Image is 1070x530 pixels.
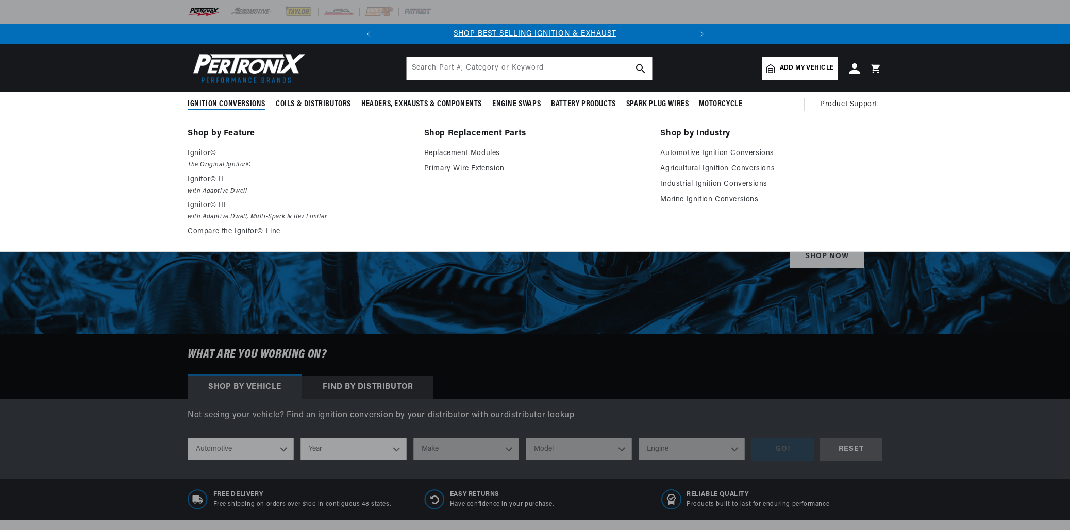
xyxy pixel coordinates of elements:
div: Announcement [379,28,692,40]
span: Product Support [820,99,877,110]
a: SHOP BEST SELLING IGNITION & EXHAUST [454,30,616,38]
span: Free Delivery [213,490,391,499]
span: Easy Returns [450,490,554,499]
a: Ignitor© III with Adaptive Dwell, Multi-Spark & Rev Limiter [188,199,410,223]
summary: Motorcycle [694,92,747,116]
p: Ignitor© II [188,174,410,186]
span: Headers, Exhausts & Components [361,99,482,110]
select: Ride Type [188,438,294,460]
a: Automotive Ignition Conversions [660,147,882,160]
a: Add my vehicle [762,57,838,80]
slideshow-component: Translation missing: en.sections.announcements.announcement_bar [162,24,908,44]
div: Find by Distributor [302,376,433,399]
p: Ignitor© III [188,199,410,212]
span: RELIABLE QUALITY [687,490,829,499]
span: Ignition Conversions [188,99,265,110]
span: Add my vehicle [780,63,833,73]
div: RESET [820,438,882,461]
span: Motorcycle [699,99,742,110]
span: Engine Swaps [492,99,541,110]
select: Engine [639,438,745,460]
p: Free shipping on orders over $100 in contiguous 48 states. [213,500,391,509]
select: Model [526,438,632,460]
summary: Coils & Distributors [271,92,356,116]
select: Make [413,438,520,460]
img: Pertronix [188,50,306,86]
span: Battery Products [551,99,616,110]
select: Year [300,438,407,460]
button: Translation missing: en.sections.announcements.previous_announcement [358,24,379,44]
summary: Ignition Conversions [188,92,271,116]
a: Ignitor© The Original Ignitor© [188,147,410,170]
a: Industrial Ignition Conversions [660,178,882,191]
a: Marine Ignition Conversions [660,194,882,206]
input: Search Part #, Category or Keyword [407,57,652,80]
a: distributor lookup [504,411,575,419]
button: Translation missing: en.sections.announcements.next_announcement [692,24,712,44]
a: SHOP NOW [790,245,864,268]
p: Not seeing your vehicle? Find an ignition conversion by your distributor with our [188,409,882,422]
h6: What are you working on? [162,334,908,375]
summary: Product Support [820,92,882,117]
em: with Adaptive Dwell, Multi-Spark & Rev Limiter [188,212,410,223]
em: with Adaptive Dwell [188,186,410,197]
summary: Spark Plug Wires [621,92,694,116]
span: Spark Plug Wires [626,99,689,110]
button: search button [629,57,652,80]
em: The Original Ignitor© [188,160,410,170]
a: Agricultural Ignition Conversions [660,163,882,175]
summary: Battery Products [546,92,621,116]
a: Shop Replacement Parts [424,127,646,141]
a: Primary Wire Extension [424,163,646,175]
p: Have confidence in your purchase. [450,500,554,509]
summary: Headers, Exhausts & Components [356,92,487,116]
p: Products built to last for enduring performance [687,500,829,509]
a: Ignitor© II with Adaptive Dwell [188,174,410,197]
a: Replacement Modules [424,147,646,160]
a: Compare the Ignitor© Line [188,226,410,238]
a: Shop by Industry [660,127,882,141]
p: Ignitor© [188,147,410,160]
summary: Engine Swaps [487,92,546,116]
div: 1 of 2 [379,28,692,40]
span: Coils & Distributors [276,99,351,110]
div: Shop by vehicle [188,376,302,399]
a: Shop by Feature [188,127,410,141]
